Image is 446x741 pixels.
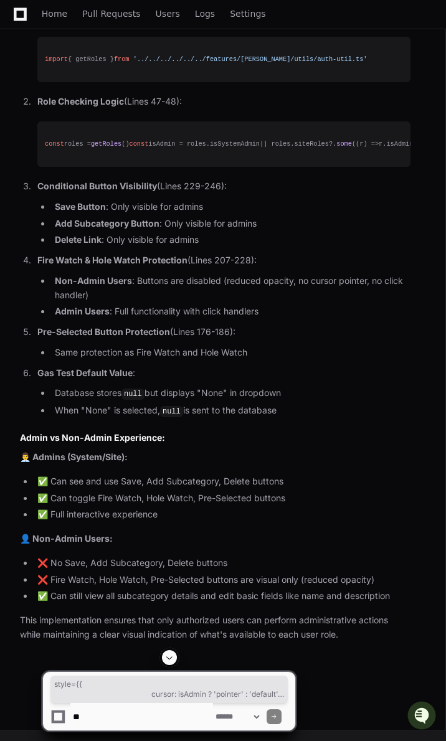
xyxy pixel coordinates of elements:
[160,406,183,417] code: null
[51,404,410,418] li: When "None" is selected, is sent to the database
[37,96,124,106] strong: Role Checking Logic
[130,140,149,148] span: const
[34,474,410,489] li: ✅ Can see and use Save, Add Subcategory, Delete buttons
[82,10,140,17] span: Pull Requests
[124,131,151,140] span: Pylon
[20,533,113,544] strong: 👤 Non-Admin Users:
[12,12,37,37] img: PlayerZero
[34,491,410,506] li: ✅ Can toggle Fire Watch, Hole Watch, Pre-Selected buttons
[45,54,403,65] div: { getRoles }
[37,325,410,339] p: (Lines 176-186):
[55,201,106,212] strong: Save Button
[54,679,284,699] span: style={{ cursor: isAdmin ? 'pointer' : 'default', opacity: isAdmin ? 1 : 0.6 }}
[294,140,328,148] span: siteRoles
[91,140,121,148] span: getRoles
[12,50,227,70] div: Welcome
[88,130,151,140] a: Powered byPylon
[12,93,35,115] img: 1756235613930-3d25f9e4-fa56-45dd-b3ad-e072dfbd1548
[42,10,67,17] span: Home
[34,573,410,587] li: ❌ Fire Watch, Hole Watch, Pre-Selected buttons are visual only (reduced opacity)
[37,367,133,378] strong: Gas Test Default Value
[37,255,187,265] strong: Fire Watch & Hole Watch Protection
[37,181,157,191] strong: Conditional Button Visibility
[34,507,410,522] li: ✅ Full interactive experience
[51,386,410,401] li: Database stores but displays "None" in dropdown
[42,93,204,105] div: Start new chat
[133,55,368,63] span: '../../../../../../features/[PERSON_NAME]/utils/auth-util.ts'
[114,55,130,63] span: from
[51,217,410,231] li: : Only visible for admins
[356,140,379,148] span: ( ) =>
[42,105,181,115] div: We're offline, but we'll be back soon!
[51,274,410,303] li: : Buttons are disabled (reduced opacity, no cursor pointer, no click handler)
[55,306,110,316] strong: Admin Users
[37,366,410,380] p: :
[336,140,352,148] span: some
[195,10,215,17] span: Logs
[45,140,64,148] span: const
[51,346,410,360] li: Same protection as Fire Watch and Hole Watch
[45,139,403,149] div: roles = () isAdmin = roles. || roles. ?. ( r. )
[37,253,410,268] p: (Lines 207-228):
[55,218,159,229] strong: Add Subcategory Button
[386,140,413,148] span: isAdmin
[37,326,170,337] strong: Pre-Selected Button Protection
[55,275,132,286] strong: Non-Admin Users
[34,589,410,603] li: ✅ Can still view all subcategory details and edit basic fields like name and description
[20,613,410,642] p: This implementation ensures that only authorized users can perform administrative actions while m...
[230,10,265,17] span: Settings
[210,140,260,148] span: isSystemAdmin
[51,233,410,247] li: : Only visible for admins
[51,304,410,319] li: : Full functionality with click handlers
[121,389,145,400] code: null
[20,432,410,444] h3: Admin vs Non-Admin Experience:
[37,95,410,109] p: (Lines 47-48):
[55,234,102,245] strong: Delete Link
[51,200,410,214] li: : Only visible for admins
[20,451,128,462] strong: 👨‍💼 Admins (System/Site):
[406,700,440,734] iframe: Open customer support
[156,10,180,17] span: Users
[37,179,410,194] p: (Lines 229-246):
[45,55,68,63] span: import
[34,556,410,570] li: ❌ No Save, Add Subcategory, Delete buttons
[212,97,227,111] button: Start new chat
[359,140,363,148] span: r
